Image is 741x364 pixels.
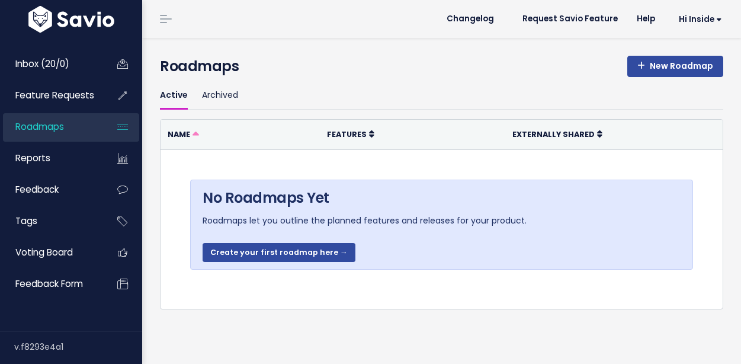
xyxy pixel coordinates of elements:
span: Changelog [447,15,494,23]
div: v.f8293e4a1 [14,331,142,362]
div: Roadmaps let you outline the planned features and releases for your product. [190,180,693,270]
a: Roadmaps [3,113,98,141]
a: Tags [3,207,98,235]
a: Hi Inside [665,10,732,28]
span: Tags [15,215,37,227]
h4: No Roadmaps Yet [203,187,681,209]
h4: Roadmaps [160,56,723,77]
a: Active [160,82,188,110]
span: Feature Requests [15,89,94,101]
span: Inbox (20/0) [15,58,69,70]
a: Features [327,128,374,140]
span: Roadmaps [15,120,64,133]
a: Externally Shared [512,128,602,140]
a: Reports [3,145,98,172]
a: Voting Board [3,239,98,266]
a: Feedback form [3,270,98,298]
a: Feedback [3,176,98,203]
a: Help [627,10,665,28]
span: Name [168,129,190,139]
a: Create your first roadmap here → [203,243,355,262]
a: Archived [202,82,238,110]
span: Hi Inside [679,15,722,24]
span: Feedback [15,183,59,196]
a: New Roadmap [627,56,723,77]
a: Inbox (20/0) [3,50,98,78]
a: Feature Requests [3,82,98,109]
span: Feedback form [15,277,83,290]
img: logo-white.9d6f32f41409.svg [25,6,117,33]
span: Features [327,129,367,139]
a: Name [168,128,199,140]
span: Reports [15,152,50,164]
span: Externally Shared [512,129,595,139]
a: Request Savio Feature [513,10,627,28]
span: Voting Board [15,246,73,258]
